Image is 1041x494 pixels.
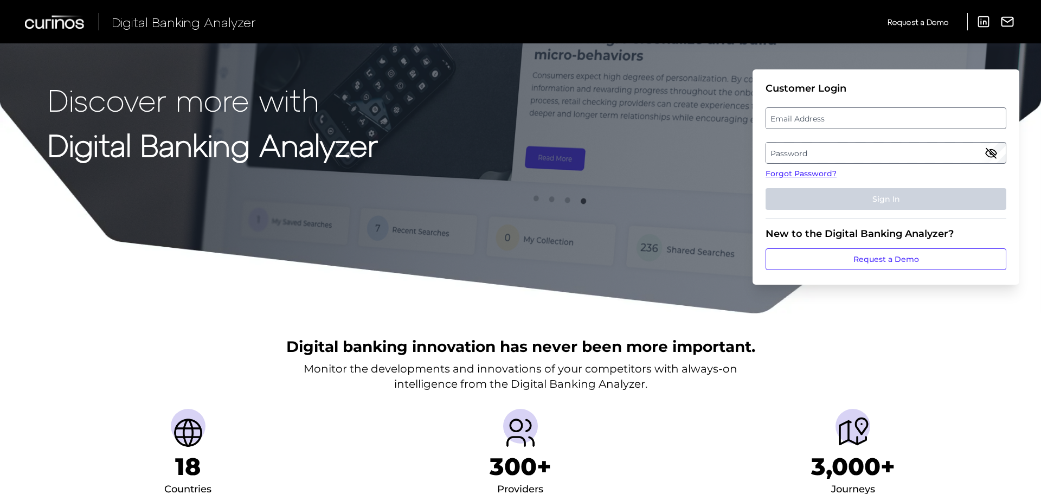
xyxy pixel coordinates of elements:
img: Providers [503,415,538,450]
a: Request a Demo [766,248,1006,270]
img: Journeys [836,415,870,450]
div: New to the Digital Banking Analyzer? [766,228,1006,240]
h1: 18 [175,452,201,481]
img: Countries [171,415,205,450]
button: Sign In [766,188,1006,210]
label: Email Address [766,108,1005,128]
label: Password [766,143,1005,163]
span: Digital Banking Analyzer [112,14,256,30]
a: Forgot Password? [766,168,1006,179]
strong: Digital Banking Analyzer [48,126,378,163]
img: Curinos [25,15,86,29]
p: Monitor the developments and innovations of your competitors with always-on intelligence from the... [304,361,737,392]
span: Request a Demo [888,17,948,27]
h1: 300+ [490,452,551,481]
p: Discover more with [48,82,378,117]
a: Request a Demo [888,13,948,31]
h1: 3,000+ [811,452,895,481]
div: Customer Login [766,82,1006,94]
h2: Digital banking innovation has never been more important. [286,336,755,357]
